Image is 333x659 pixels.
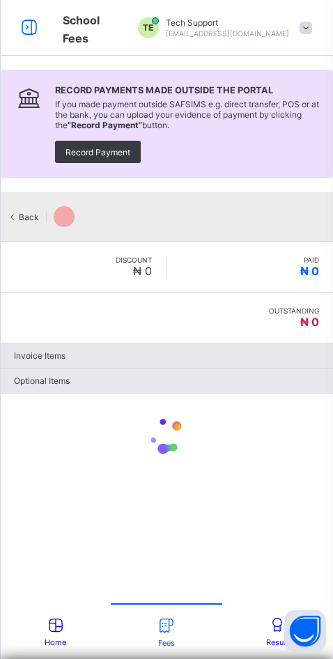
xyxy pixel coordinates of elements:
[166,256,319,264] span: paid
[7,212,47,222] div: Back
[14,307,319,315] span: outstanding
[133,264,152,278] span: ₦ 0
[45,616,66,647] a: Home
[63,13,100,45] span: School Fees
[300,315,319,329] span: ₦ 0
[284,610,326,652] button: Open asap
[300,264,319,278] span: ₦ 0
[55,85,319,95] span: Record Payments Made Outside the Portal
[45,637,66,647] span: Home
[266,637,288,647] span: Result
[65,147,130,157] span: Record Payment
[166,29,289,38] span: [EMAIL_ADDRESS][DOMAIN_NAME]
[156,638,178,648] span: Fees
[68,120,142,130] b: “Record Payment”
[166,17,289,28] span: Tech Support
[55,99,319,130] span: If you made payment outside SAFSIMS e.g. direct transfer, POS or at the bank, you can upload your...
[266,616,288,647] a: Result
[156,617,178,648] a: Fees
[143,22,153,33] span: TE
[124,17,319,38] div: TechSupport
[14,256,152,264] span: discount
[14,375,70,386] span: Optional Items
[14,350,65,361] span: Invoice Items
